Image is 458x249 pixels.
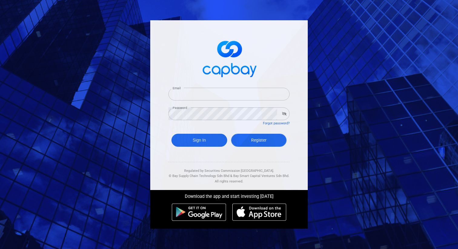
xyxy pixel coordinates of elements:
[169,174,229,178] span: © Bay Supply Chain Technology Sdn Bhd
[251,138,267,143] span: Register
[168,162,290,184] div: Regulated by Securities Commission [GEOGRAPHIC_DATA]. & All rights reserved.
[173,86,181,90] label: Email
[232,203,286,221] img: ios
[146,190,312,200] div: Download the app and start investing [DATE]
[199,35,259,80] img: logo
[233,174,289,178] span: Bay Smart Capital Ventures Sdn Bhd.
[263,121,290,125] a: Forgot password?
[172,203,226,221] img: android
[173,106,187,110] label: Password
[231,134,287,147] a: Register
[171,134,227,147] button: Sign In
